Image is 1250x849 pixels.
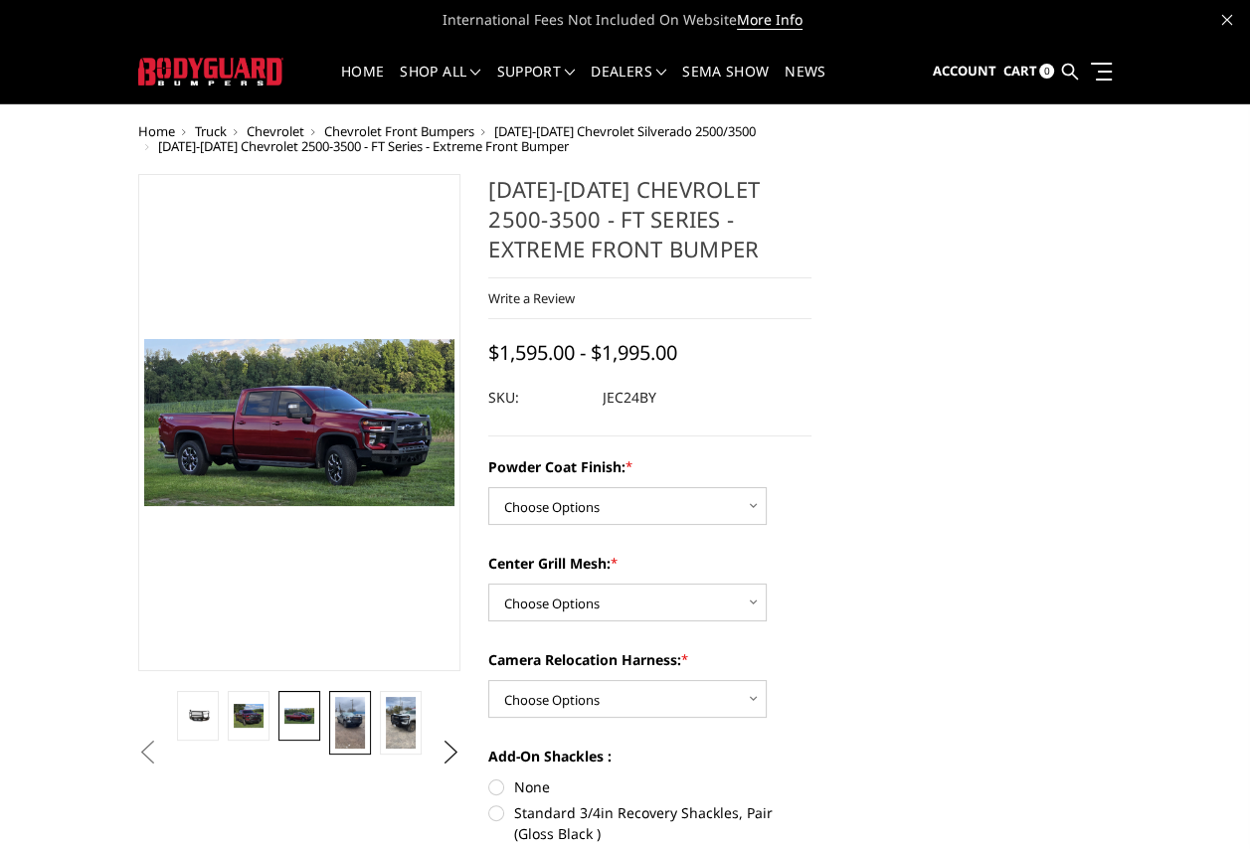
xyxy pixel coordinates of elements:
[133,738,163,767] button: Previous
[386,697,415,749] img: 2024-2025 Chevrolet 2500-3500 - FT Series - Extreme Front Bumper
[785,65,825,103] a: News
[488,456,811,477] label: Powder Coat Finish:
[603,380,656,416] dd: JEC24BY
[1002,62,1036,80] span: Cart
[932,45,995,98] a: Account
[1039,64,1054,79] span: 0
[183,709,212,723] img: 2024-2025 Chevrolet 2500-3500 - FT Series - Extreme Front Bumper
[1002,45,1054,98] a: Cart 0
[494,122,756,140] a: [DATE]-[DATE] Chevrolet Silverado 2500/3500
[138,58,284,86] img: BODYGUARD BUMPERS
[737,10,803,30] a: More Info
[591,65,666,103] a: Dealers
[497,65,576,103] a: Support
[234,704,263,729] img: 2024-2025 Chevrolet 2500-3500 - FT Series - Extreme Front Bumper
[932,62,995,80] span: Account
[488,289,575,307] a: Write a Review
[138,122,175,140] a: Home
[1151,754,1250,849] iframe: Chat Widget
[488,174,811,278] h1: [DATE]-[DATE] Chevrolet 2500-3500 - FT Series - Extreme Front Bumper
[158,137,569,155] span: [DATE]-[DATE] Chevrolet 2500-3500 - FT Series - Extreme Front Bumper
[488,339,677,366] span: $1,595.00 - $1,995.00
[284,708,313,724] img: 2024-2025 Chevrolet 2500-3500 - FT Series - Extreme Front Bumper
[400,65,480,103] a: shop all
[341,65,384,103] a: Home
[488,746,811,766] label: Add-On Shackles :
[436,738,465,767] button: Next
[335,697,364,749] img: 2024-2025 Chevrolet 2500-3500 - FT Series - Extreme Front Bumper
[138,174,461,671] a: 2024-2025 Chevrolet 2500-3500 - FT Series - Extreme Front Bumper
[488,553,811,574] label: Center Grill Mesh:
[195,122,227,140] a: Truck
[488,776,811,797] label: None
[488,649,811,670] label: Camera Relocation Harness:
[488,380,588,416] dt: SKU:
[488,802,811,844] label: Standard 3/4in Recovery Shackles, Pair (Gloss Black )
[682,65,769,103] a: SEMA Show
[247,122,304,140] a: Chevrolet
[324,122,474,140] a: Chevrolet Front Bumpers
